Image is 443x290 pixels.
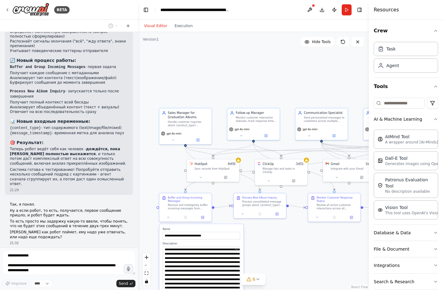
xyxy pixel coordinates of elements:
span: Improve [11,281,26,286]
g: Edge from cc159d76-4422-42c4-87f9-8a677db6f057 to 4e3f9827-3cfb-400b-baaa-ca0557843da6 [279,143,392,157]
span: gpt-4o-mini [303,128,317,131]
div: Process New Album Inquiry [242,196,277,199]
li: Получает полный контекст всей беседы [10,100,128,105]
button: File & Document [374,241,438,257]
h4: Resources [374,6,399,14]
p: Ну а если робот, то есть, получается, первое сообщение пришло, и робот будет ждать. [10,208,128,218]
img: HubSpot [190,162,193,165]
div: Gmail [331,162,339,166]
div: 21:32 [10,241,128,245]
div: Buffer and Group Incoming MessagesReceive and intelligently buffer incoming messages from {custom... [159,193,212,222]
li: Определяет контекстную завершённость (вопрос полностью сформулирован) [10,30,128,39]
div: Integrate with your Gmail [331,167,373,170]
button: No output available [176,215,194,220]
div: Version 1 [143,37,159,42]
li: - тип содержимого (text/image/file/mixed) [10,126,128,131]
p: То есть просто мы задержку какую-то ввели, чтобы понять, что не будет этих сообщений в течение дв... [10,219,128,229]
div: Handle customer inquiries about {product_type} graduation albums, answer pricing questions, engag... [168,120,209,127]
button: Open in side panel [186,137,210,143]
code: {content_type} [10,126,41,130]
div: Sales Manager for Graduation AlbumsHandle customer inquiries about {product_type} graduation albu... [159,108,212,144]
button: Search & Research [374,274,438,290]
li: Распознаёт сигналы окончания ("всё", "жду ответа", знаки препинания) [10,39,128,49]
div: AI & Machine Learning [374,127,438,224]
div: Process consolidated message groups about {product_type} graduation albums from {customer_name} (... [242,200,284,207]
img: PatronusEvalTool [378,183,383,188]
button: Crew [374,22,438,39]
span: gpt-4o-mini [235,128,249,131]
button: Open in side panel [254,133,278,139]
div: Agent [386,62,399,69]
strong: 🔄 Новый процесс работы: [10,58,76,63]
g: Edge from d59bfa7e-a981-4a49-94fe-0e7eac8e2e9b to 7743a0a6-6cab-4223-af41-ab74499475d5 [183,147,215,157]
button: Open in editor [234,247,240,252]
div: Review all active customer interactions across all communication channels (email, WhatsApp, Insta... [317,203,358,210]
button: Hide right sidebar [355,6,364,14]
div: Task [386,46,396,52]
g: Edge from cc159d76-4422-42c4-87f9-8a677db6f057 to 7743a0a6-6cab-4223-af41-ab74499475d5 [211,143,392,157]
button: AI & Machine Learning [374,111,438,127]
span: Number of enabled actions [364,162,373,166]
button: Hide Tools [301,37,334,47]
li: Буферизует сообщения до момента завершения [10,80,128,85]
img: AIMindTool [378,137,383,142]
button: Visual Editor [140,22,171,30]
li: Отвечает на всю последовательность сразу [10,110,128,115]
code: Process New Album Inquiry [10,89,65,94]
span: Hide Tools [312,39,331,44]
li: Получает каждое сообщение с метаданными [10,71,128,76]
g: Edge from d59bfa7e-a981-4a49-94fe-0e7eac8e2e9b to ebbaf382-7efa-4b83-90fc-f570ddae429c [183,147,262,191]
div: Monitor customer interaction statuses, track response times, schedule follow-up actions for unres... [236,116,277,123]
div: Buffer and Group Incoming Messages [168,196,209,203]
strong: 🎯 Результат: [10,140,43,145]
div: Follow-up ManagerMonitor customer interaction statuses, track response times, schedule follow-up ... [227,108,280,140]
p: [PERSON_NAME] как робот поймет, ему надо уже отвечать, или надо еще подождать? [10,230,128,240]
p: Так, я понял. [10,202,128,207]
div: Follow-up Manager [236,111,277,115]
button: Open in side panel [344,215,359,220]
div: Manage lists and tasks in ClickUp [263,167,305,174]
g: Edge from fd3fbff8-fa49-4150-89c3-de99fb7ba7ea to 356465ba-c21c-4562-a7df-e9ef5d93b24c [363,203,380,209]
span: Send [119,281,128,286]
button: Hide left sidebar [142,6,150,14]
div: BETA [54,6,70,14]
button: Open in side panel [322,133,346,139]
button: Open in side panel [214,175,238,180]
button: Integrations [374,257,438,273]
p: - запускается только после завершения [10,89,128,99]
div: React Flow controls [143,253,151,285]
button: Improve [2,280,29,288]
strong: 📊 Новые входные переменные: [10,119,90,124]
div: Patronus Evaluation Tool [385,177,434,189]
li: - временная метка для анализа пауз [10,131,128,136]
g: Edge from 61cd005a-c05e-493c-a3db-62733ae99b3e to ebbaf382-7efa-4b83-90fc-f570ddae429c [214,203,231,209]
button: Open in side panel [350,175,374,180]
span: Number of enabled actions [295,162,305,166]
button: Open in side panel [282,178,306,183]
div: GmailGmail1of9Integrate with your Gmail [323,159,376,182]
button: Click to speak your automation idea [124,264,133,273]
span: gpt-4o-mini [167,132,181,135]
nav: breadcrumb [160,7,230,13]
div: ClickUp [263,162,274,166]
button: Open in side panel [270,211,284,217]
div: HubSpotHubSpot6of32Sync records from HubSpot [187,159,240,182]
li: Анализирует тип контента (текст/изображение/файл) [10,76,128,81]
div: Send personalized messages to customers across multiple channels (email, WhatsApp, Instagram) at ... [304,116,345,123]
button: Start a new chat [123,22,133,30]
a: React Flow attribution [351,285,368,289]
img: Logo [12,3,49,17]
p: Система готова к тестированию! Попробуйте отправить несколько сообщений подряд с картинками - аге... [10,167,128,187]
span: Number of enabled actions [227,162,237,166]
div: Communication SpecialistSend personalized messages to customers across multiple channels (email, ... [295,108,348,140]
div: Sales Manager for Graduation Albums [168,111,209,119]
code: Buffer and Group Incoming Messages [10,65,85,69]
div: Monitor Customer Response StatusReview all active customer interactions across all communication ... [308,193,361,222]
div: 21:29 [10,188,128,192]
code: {message_timestamp} [10,131,52,135]
button: toggle interactivity [143,277,151,285]
button: No output available [325,215,343,220]
button: No output available [251,211,269,217]
button: zoom out [143,261,151,269]
div: Monitor Customer Response Status [317,196,358,203]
